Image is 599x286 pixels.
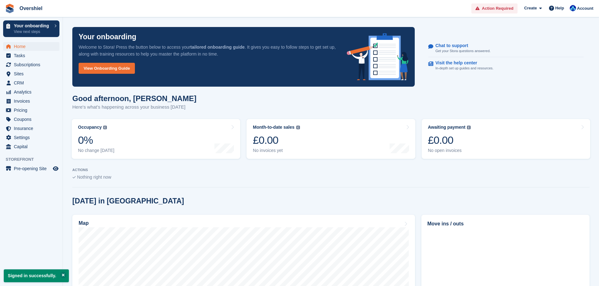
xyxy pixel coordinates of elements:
[17,3,45,13] a: Overshiel
[577,5,593,12] span: Account
[3,164,59,173] a: menu
[428,40,584,57] a: Chat to support Get your Stora questions answered.
[14,124,52,133] span: Insurance
[253,148,300,153] div: No invoices yet
[435,60,489,66] p: Visit the help center
[482,5,513,12] span: Action Required
[3,78,59,87] a: menu
[428,57,584,74] a: Visit the help center In-depth set up guides and resources.
[78,134,114,147] div: 0%
[296,126,300,129] img: icon-info-grey-7440780725fd019a000dd9b08b2336e03edf1995a4989e88bcd33f0948082b44.svg
[3,106,59,115] a: menu
[422,119,590,159] a: Awaiting payment £0.00 No open invoices
[5,4,14,13] img: stora-icon-8386f47178a22dfd0bd8f6a31ec36ba5ce8667c1dd55bd0f319d3a0aa187defe.svg
[14,60,52,69] span: Subscriptions
[428,134,471,147] div: £0.00
[467,126,471,129] img: icon-info-grey-7440780725fd019a000dd9b08b2336e03edf1995a4989e88bcd33f0948082b44.svg
[427,220,584,228] h2: Move ins / outs
[79,220,89,226] h2: Map
[3,88,59,96] a: menu
[78,125,102,130] div: Occupancy
[77,175,111,180] span: Nothing right now
[79,44,337,57] p: Welcome to Stora! Press the button below to access your . It gives you easy to follow steps to ge...
[555,5,564,11] span: Help
[14,24,51,28] p: Your onboarding
[253,134,300,147] div: £0.00
[72,94,197,103] h1: Good afternoon, [PERSON_NAME]
[428,125,466,130] div: Awaiting payment
[14,106,52,115] span: Pricing
[435,48,491,54] p: Get your Stora questions answered.
[14,51,52,60] span: Tasks
[190,45,245,50] strong: tailored onboarding guide
[3,51,59,60] a: menu
[14,42,52,51] span: Home
[524,5,537,11] span: Create
[52,165,59,172] a: Preview store
[247,119,415,159] a: Month-to-date sales £0.00 No invoices yet
[14,97,52,105] span: Invoices
[14,29,51,35] p: View next steps
[435,43,485,48] p: Chat to support
[14,69,52,78] span: Sites
[3,20,59,37] a: Your onboarding View next steps
[14,133,52,142] span: Settings
[6,156,63,163] span: Storefront
[103,126,107,129] img: icon-info-grey-7440780725fd019a000dd9b08b2336e03edf1995a4989e88bcd33f0948082b44.svg
[347,33,408,80] img: onboarding-info-6c161a55d2c0e0a8cae90662b2fe09162a5109e8cc188191df67fb4f79e88e88.svg
[72,197,184,205] h2: [DATE] in [GEOGRAPHIC_DATA]
[4,269,69,282] p: Signed in successfully.
[72,119,240,159] a: Occupancy 0% No change [DATE]
[435,66,494,71] p: In-depth set up guides and resources.
[3,42,59,51] a: menu
[14,78,52,87] span: CRM
[14,142,52,151] span: Capital
[3,60,59,69] a: menu
[3,142,59,151] a: menu
[3,69,59,78] a: menu
[78,148,114,153] div: No change [DATE]
[471,3,518,14] a: Action Required
[72,176,76,179] img: blank_slate_check_icon-ba018cac091ee9be17c0a81a6c232d5eb81de652e7a59be601be346b1b6ddf79.svg
[3,124,59,133] a: menu
[253,125,294,130] div: Month-to-date sales
[428,148,471,153] div: No open invoices
[72,168,590,172] p: ACTIONS
[79,33,136,40] p: Your onboarding
[14,164,52,173] span: Pre-opening Site
[14,88,52,96] span: Analytics
[3,115,59,124] a: menu
[79,63,135,74] a: View Onboarding Guide
[14,115,52,124] span: Coupons
[570,5,576,11] img: Michael Dick
[3,97,59,105] a: menu
[3,133,59,142] a: menu
[72,104,197,111] p: Here's what's happening across your business [DATE]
